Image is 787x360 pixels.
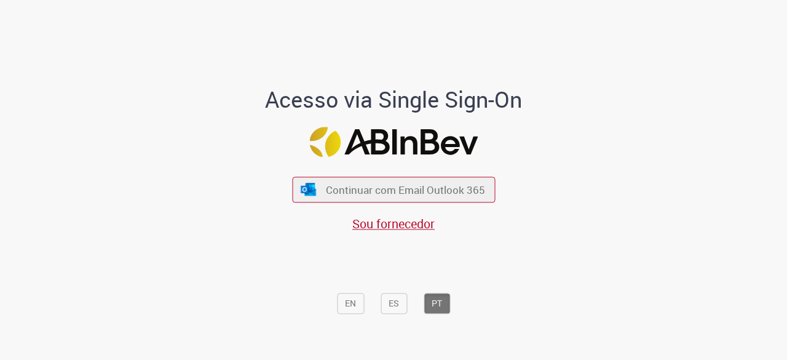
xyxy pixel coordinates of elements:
[381,294,407,314] button: ES
[309,127,478,157] img: Logo ABInBev
[292,177,495,202] button: ícone Azure/Microsoft 360 Continuar com Email Outlook 365
[424,294,450,314] button: PT
[326,183,485,197] span: Continuar com Email Outlook 365
[337,294,364,314] button: EN
[352,215,435,232] a: Sou fornecedor
[223,88,564,113] h1: Acesso via Single Sign-On
[300,183,317,196] img: ícone Azure/Microsoft 360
